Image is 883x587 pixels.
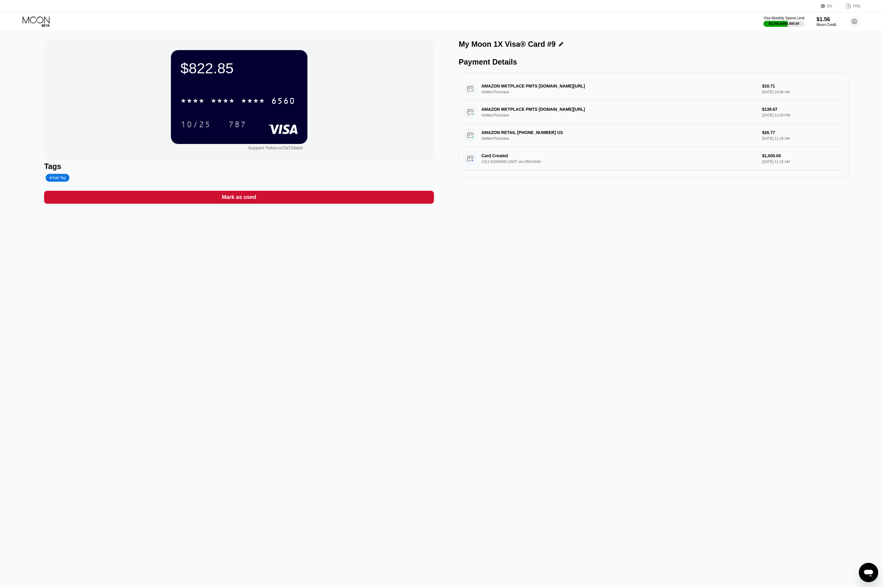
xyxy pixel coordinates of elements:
[459,40,556,49] div: My Moon 1X Visa® Card #9
[763,16,804,27] div: Visa Monthly Spend Limit$2,356.64/$4,000.00
[769,22,799,25] div: $2,356.64 / $4,000.00
[228,120,246,130] div: 787
[181,120,211,130] div: 10/25
[224,117,251,132] div: 787
[248,145,303,150] div: Support Token:a72a718ab0
[248,145,303,150] div: Support Token: a72a718ab0
[817,23,836,27] div: Moon Credit
[459,58,849,66] div: Payment Details
[181,60,298,77] div: $822.85
[49,176,66,180] div: Add Tag
[817,16,836,27] div: $1.56Moon Credit
[821,3,839,9] div: EN
[44,191,434,204] div: Mark as used
[827,4,832,8] div: EN
[817,16,836,23] div: $1.56
[763,16,804,20] div: Visa Monthly Spend Limit
[176,117,215,132] div: 10/25
[839,3,860,9] div: FAQ
[859,563,878,582] iframe: Button to launch messaging window
[46,174,69,182] div: Add Tag
[853,4,860,8] div: FAQ
[271,97,295,107] div: 6560
[44,162,434,171] div: Tags
[222,194,256,201] div: Mark as used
